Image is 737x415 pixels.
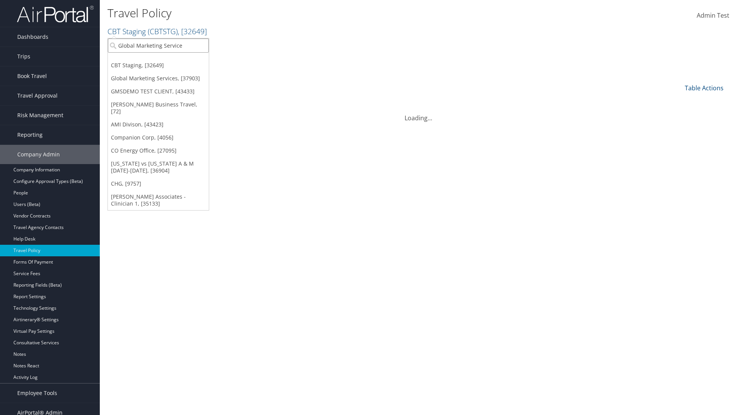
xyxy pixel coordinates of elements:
a: AMI Divison, [43423] [108,118,209,131]
img: airportal-logo.png [17,5,94,23]
a: Admin Test [697,4,729,28]
div: Loading... [107,104,729,123]
span: Travel Approval [17,86,58,105]
a: [US_STATE] vs [US_STATE] A & M [DATE]-[DATE], [36904] [108,157,209,177]
a: Global Marketing Services, [37903] [108,72,209,85]
span: Risk Management [17,106,63,125]
input: Search Accounts [108,38,209,53]
span: Reporting [17,125,43,144]
a: CBT Staging, [32649] [108,59,209,72]
a: [PERSON_NAME] Associates - Clinician 1, [35133] [108,190,209,210]
span: Trips [17,47,30,66]
h1: Travel Policy [107,5,522,21]
a: CO Energy Office, [27095] [108,144,209,157]
a: CHG, [9757] [108,177,209,190]
a: GMSDEMO TEST CLIENT, [43433] [108,85,209,98]
span: Employee Tools [17,383,57,403]
span: Book Travel [17,66,47,86]
a: [PERSON_NAME] Business Travel, [72] [108,98,209,118]
a: Table Actions [685,84,724,92]
span: Company Admin [17,145,60,164]
span: Admin Test [697,11,729,20]
span: Dashboards [17,27,48,46]
span: , [ 32649 ] [178,26,207,37]
a: Companion Corp, [4056] [108,131,209,144]
span: ( CBTSTG ) [148,26,178,37]
a: CBT Staging [107,26,207,37]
